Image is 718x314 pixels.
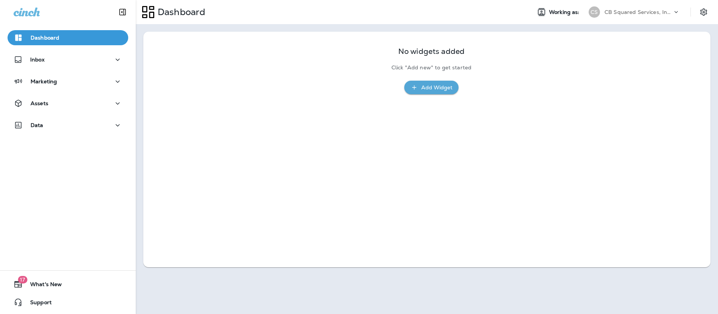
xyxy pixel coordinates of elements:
p: Dashboard [31,35,59,41]
p: CB Squared Services, Incorporated dba Jiffy Lube [604,9,672,15]
p: Click "Add new" to get started [391,64,471,71]
div: CS [589,6,600,18]
button: 17What's New [8,277,128,292]
span: 17 [18,276,27,283]
button: Assets [8,96,128,111]
button: Settings [697,5,710,19]
button: Dashboard [8,30,128,45]
span: What's New [23,281,62,290]
span: Working as: [549,9,581,15]
p: Assets [31,100,48,106]
button: Add Widget [404,81,459,95]
p: Marketing [31,78,57,84]
p: Dashboard [155,6,205,18]
button: Support [8,295,128,310]
button: Inbox [8,52,128,67]
p: Inbox [30,57,44,63]
span: Support [23,299,52,308]
div: Add Widget [421,83,453,92]
button: Marketing [8,74,128,89]
p: Data [31,122,43,128]
button: Collapse Sidebar [112,5,133,20]
button: Data [8,118,128,133]
p: No widgets added [398,48,465,55]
